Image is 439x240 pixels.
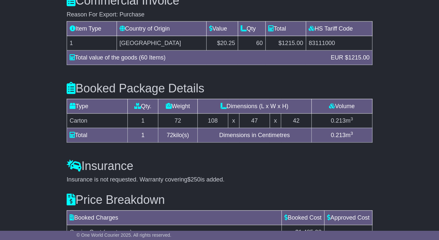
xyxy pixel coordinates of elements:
td: Country of Origin [117,22,206,36]
td: Item Type [67,22,117,36]
td: 60 [238,36,265,51]
td: m [311,113,372,128]
td: Total [67,128,127,142]
td: Total [265,22,306,36]
td: Approved Cost [324,210,372,225]
td: Weight [158,99,197,113]
span: $250 [187,176,200,183]
td: Qty. [128,99,158,113]
td: Booked Cost [282,210,324,225]
td: Value [206,22,238,36]
span: 72 [166,132,173,138]
td: Dimensions (L x W x H) [197,99,311,113]
h3: Insurance [67,159,372,173]
td: x [228,113,239,128]
td: $1215.00 [265,36,306,51]
td: Type [67,99,127,113]
td: m [311,128,372,142]
td: Dimensions in Centimetres [197,128,311,142]
td: x [270,113,281,128]
sup: 3 [350,116,353,121]
td: Volume [311,99,372,113]
td: 47 [239,113,270,128]
span: (exc taxes) [103,229,132,235]
td: Booked Charges [67,210,281,225]
sup: 3 [350,131,353,136]
h3: Price Breakdown [67,193,372,206]
span: 0.213 [331,117,345,124]
td: 72 [158,113,197,128]
td: [GEOGRAPHIC_DATA] [117,36,206,51]
td: $20.25 [206,36,238,51]
span: Carrier Cost [70,229,101,235]
td: 1 [128,128,158,142]
td: 1 [128,113,158,128]
span: - [367,229,369,235]
td: Carton [67,113,127,128]
div: Total value of the goods (60 Items) [66,53,327,62]
span: 0.213 [331,132,345,138]
div: EUR $1215.00 [327,53,373,62]
h3: Booked Package Details [67,82,372,95]
td: Qty [238,22,265,36]
span: $1,485.98 [295,229,321,235]
div: Reason For Export: Purchase [67,11,372,18]
td: 83111000 [306,36,372,51]
span: © One World Courier 2025. All rights reserved. [77,232,171,238]
div: Insurance is not requested. Warranty covering is added. [67,176,372,183]
td: 108 [197,113,228,128]
td: 42 [281,113,312,128]
td: HS Tariff Code [306,22,372,36]
td: 1 [67,36,117,51]
td: kilo(s) [158,128,197,142]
